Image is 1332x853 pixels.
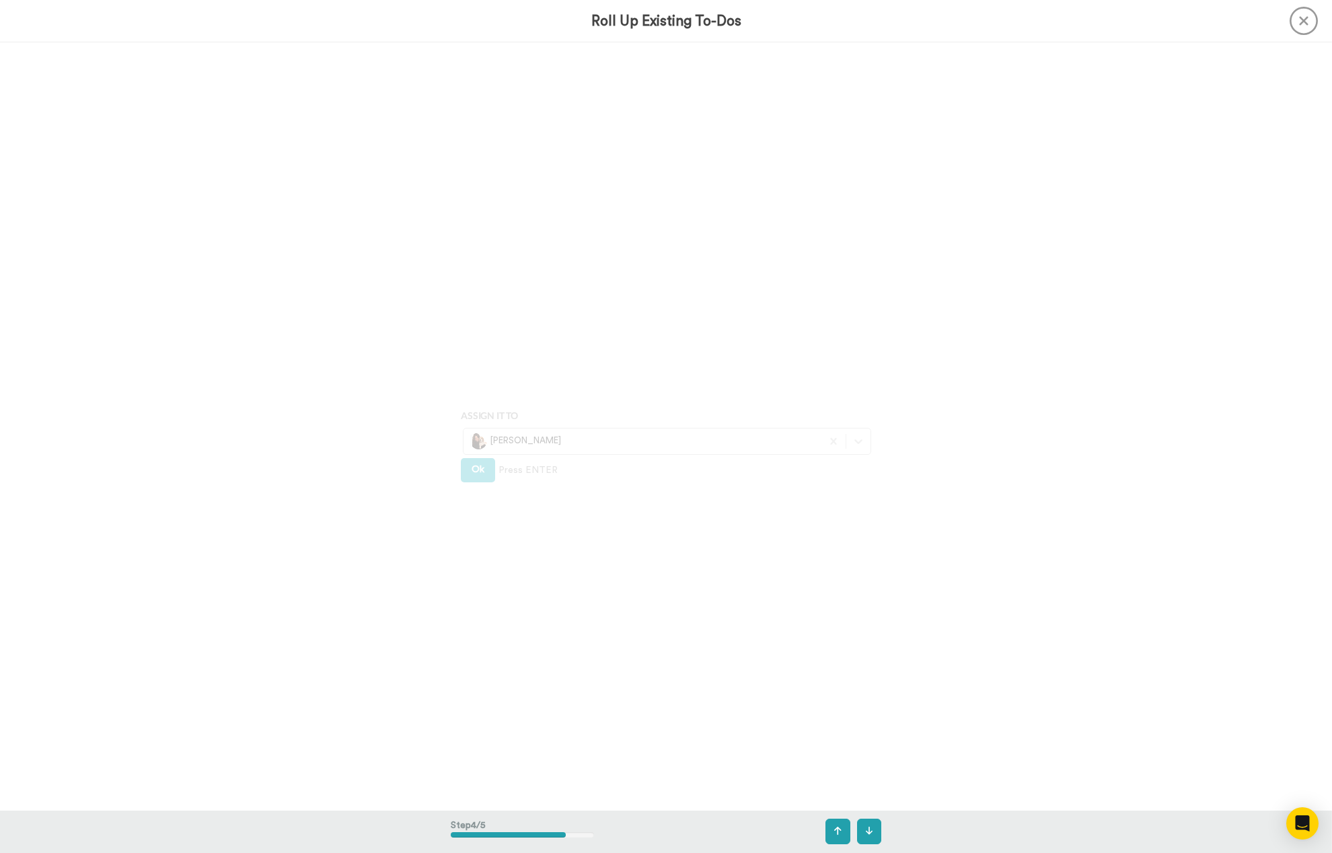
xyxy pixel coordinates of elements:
h3: Roll Up Existing To-Dos [591,13,741,29]
span: Press ENTER [498,463,558,477]
button: Ok [461,458,495,482]
div: [PERSON_NAME] [470,433,815,449]
h4: Assign It To [461,410,871,420]
img: ACg8ocJXL7zmBZCB_o848t8zZDqPmtD-JBJnsuCnGyof8ExJcrfrPmk=s96-c [470,433,487,449]
div: Open Intercom Messenger [1286,807,1319,840]
div: Step 4 / 5 [451,812,594,851]
span: Ok [472,465,484,474]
